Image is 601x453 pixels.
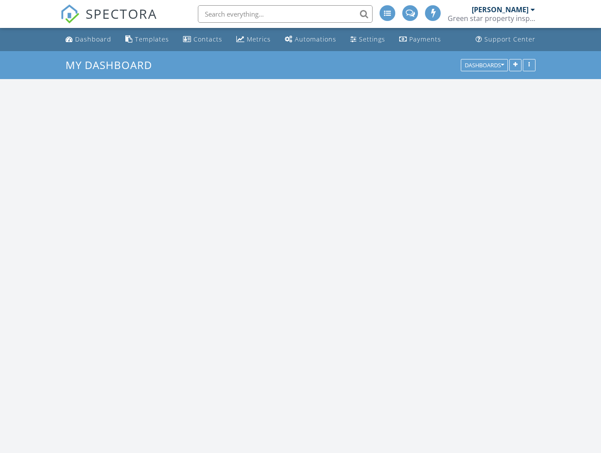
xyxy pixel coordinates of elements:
[233,31,274,48] a: Metrics
[472,5,528,14] div: [PERSON_NAME]
[62,31,115,48] a: Dashboard
[60,12,157,30] a: SPECTORA
[193,35,222,43] div: Contacts
[180,31,226,48] a: Contacts
[86,4,157,23] span: SPECTORA
[465,62,504,68] div: Dashboards
[295,35,336,43] div: Automations
[66,58,159,72] a: My Dashboard
[60,4,79,24] img: The Best Home Inspection Software - Spectora
[135,35,169,43] div: Templates
[359,35,385,43] div: Settings
[461,59,508,71] button: Dashboards
[396,31,445,48] a: Payments
[75,35,111,43] div: Dashboard
[247,35,271,43] div: Metrics
[198,5,373,23] input: Search everything...
[122,31,173,48] a: Templates
[409,35,441,43] div: Payments
[472,31,539,48] a: Support Center
[281,31,340,48] a: Automations (Advanced)
[484,35,535,43] div: Support Center
[347,31,389,48] a: Settings
[448,14,535,23] div: Green star property inspections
